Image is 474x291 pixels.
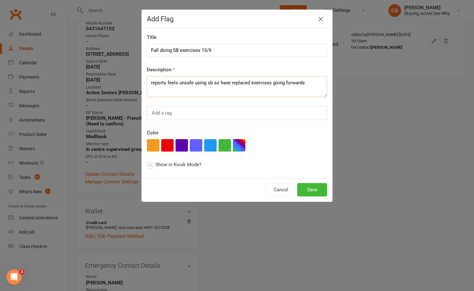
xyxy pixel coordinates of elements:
h4: Add Flag [147,15,327,23]
label: Color [147,129,159,137]
iframe: Intercom live chat [6,269,22,285]
button: Cancel [266,183,296,196]
button: Close [316,14,326,24]
button: Save [297,183,327,196]
span: 2 [19,269,25,274]
label: Title [147,33,156,41]
input: Add a tag [151,109,174,117]
label: Description [147,66,175,74]
span: Show in Kiosk Mode? [155,161,201,167]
